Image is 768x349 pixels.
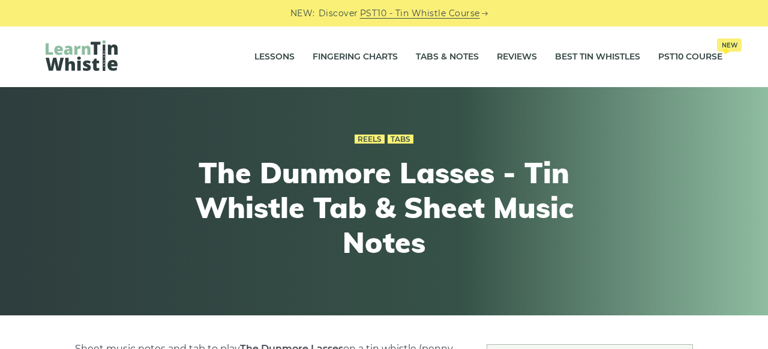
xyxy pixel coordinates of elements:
a: Reviews [497,42,537,72]
a: Fingering Charts [313,42,398,72]
h1: The Dunmore Lasses - Tin Whistle Tab & Sheet Music Notes [163,156,605,259]
a: Lessons [254,42,295,72]
img: LearnTinWhistle.com [46,40,118,71]
a: Tabs [388,135,413,144]
a: PST10 CourseNew [658,42,722,72]
span: New [717,38,742,52]
a: Tabs & Notes [416,42,479,72]
a: Best Tin Whistles [555,42,640,72]
a: Reels [355,135,385,144]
